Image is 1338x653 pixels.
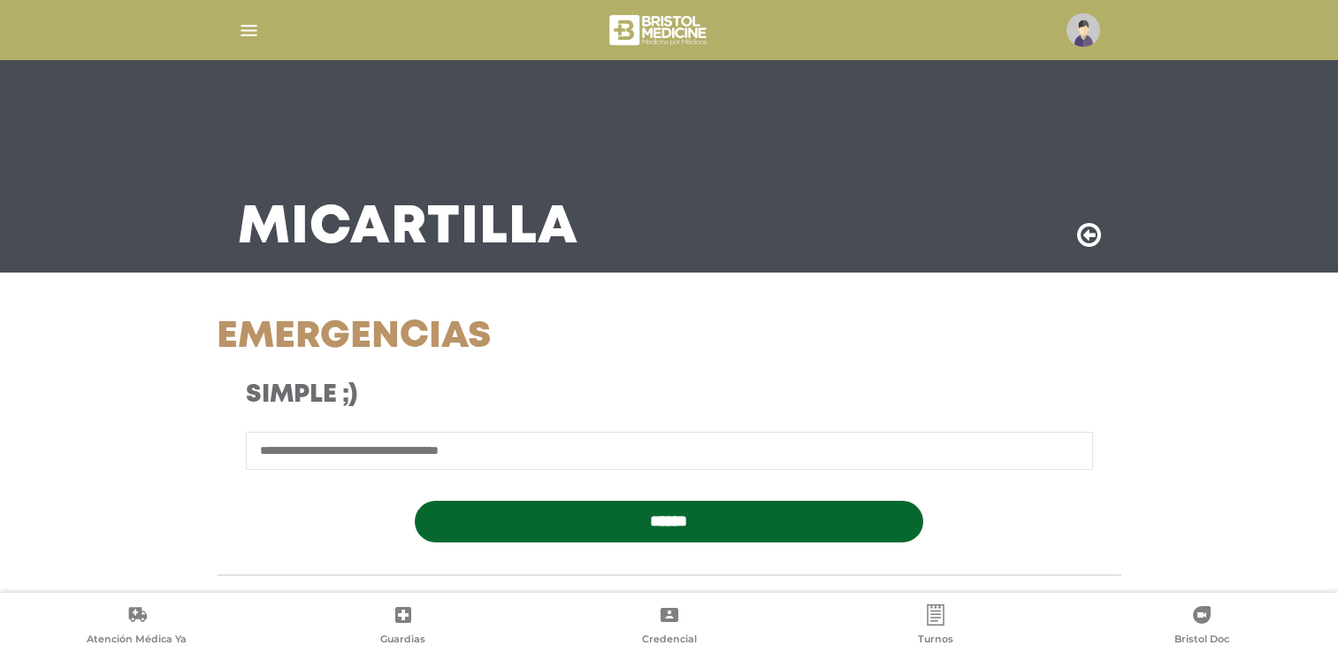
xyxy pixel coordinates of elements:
a: Guardias [270,604,536,649]
span: Guardias [380,633,425,649]
h3: Simple ;) [246,380,783,411]
span: Credencial [642,633,697,649]
a: Bristol Doc [1068,604,1334,649]
h1: Emergencias [217,315,812,359]
a: Credencial [536,604,802,649]
a: Turnos [802,604,1068,649]
span: Turnos [918,633,953,649]
span: Bristol Doc [1174,633,1229,649]
img: Cober_menu-lines-white.svg [238,19,260,42]
span: Atención Médica Ya [87,633,187,649]
h3: Mi Cartilla [238,205,578,251]
a: Atención Médica Ya [4,604,270,649]
img: bristol-medicine-blanco.png [607,9,712,51]
img: profile-placeholder.svg [1067,13,1100,47]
